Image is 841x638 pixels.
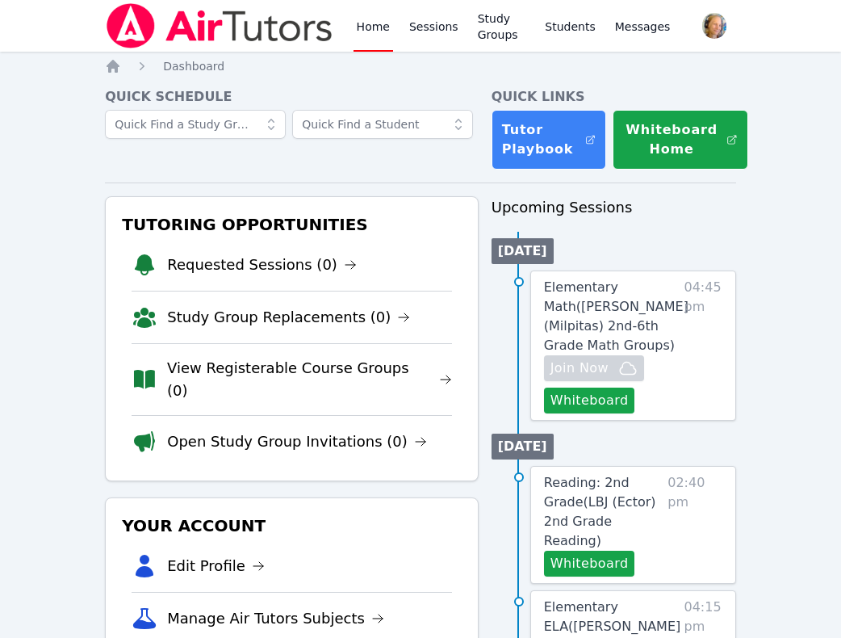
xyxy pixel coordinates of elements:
[492,87,736,107] h4: Quick Links
[105,3,333,48] img: Air Tutors
[167,555,265,577] a: Edit Profile
[544,355,644,381] button: Join Now
[119,210,465,239] h3: Tutoring Opportunities
[492,434,554,460] li: [DATE]
[544,551,635,577] button: Whiteboard
[550,359,609,378] span: Join Now
[615,19,671,35] span: Messages
[119,511,465,540] h3: Your Account
[684,278,722,413] span: 04:45 pm
[544,388,635,413] button: Whiteboard
[544,278,688,355] a: Elementary Math([PERSON_NAME] (Milpitas) 2nd-6th Grade Math Groups)
[167,306,410,329] a: Study Group Replacements (0)
[292,110,473,139] input: Quick Find a Student
[167,430,427,453] a: Open Study Group Invitations (0)
[105,58,736,74] nav: Breadcrumb
[105,110,286,139] input: Quick Find a Study Group
[167,607,384,630] a: Manage Air Tutors Subjects
[167,254,357,276] a: Requested Sessions (0)
[163,60,224,73] span: Dashboard
[613,110,748,170] button: Whiteboard Home
[492,110,606,170] a: Tutor Playbook
[544,475,656,548] span: Reading: 2nd Grade ( LBJ (Ector) 2nd Grade Reading )
[544,279,688,353] span: Elementary Math ( [PERSON_NAME] (Milpitas) 2nd-6th Grade Math Groups )
[167,357,452,402] a: View Registerable Course Groups (0)
[163,58,224,74] a: Dashboard
[667,473,722,577] span: 02:40 pm
[105,87,479,107] h4: Quick Schedule
[492,238,554,264] li: [DATE]
[544,473,661,551] a: Reading: 2nd Grade(LBJ (Ector) 2nd Grade Reading)
[492,196,736,219] h3: Upcoming Sessions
